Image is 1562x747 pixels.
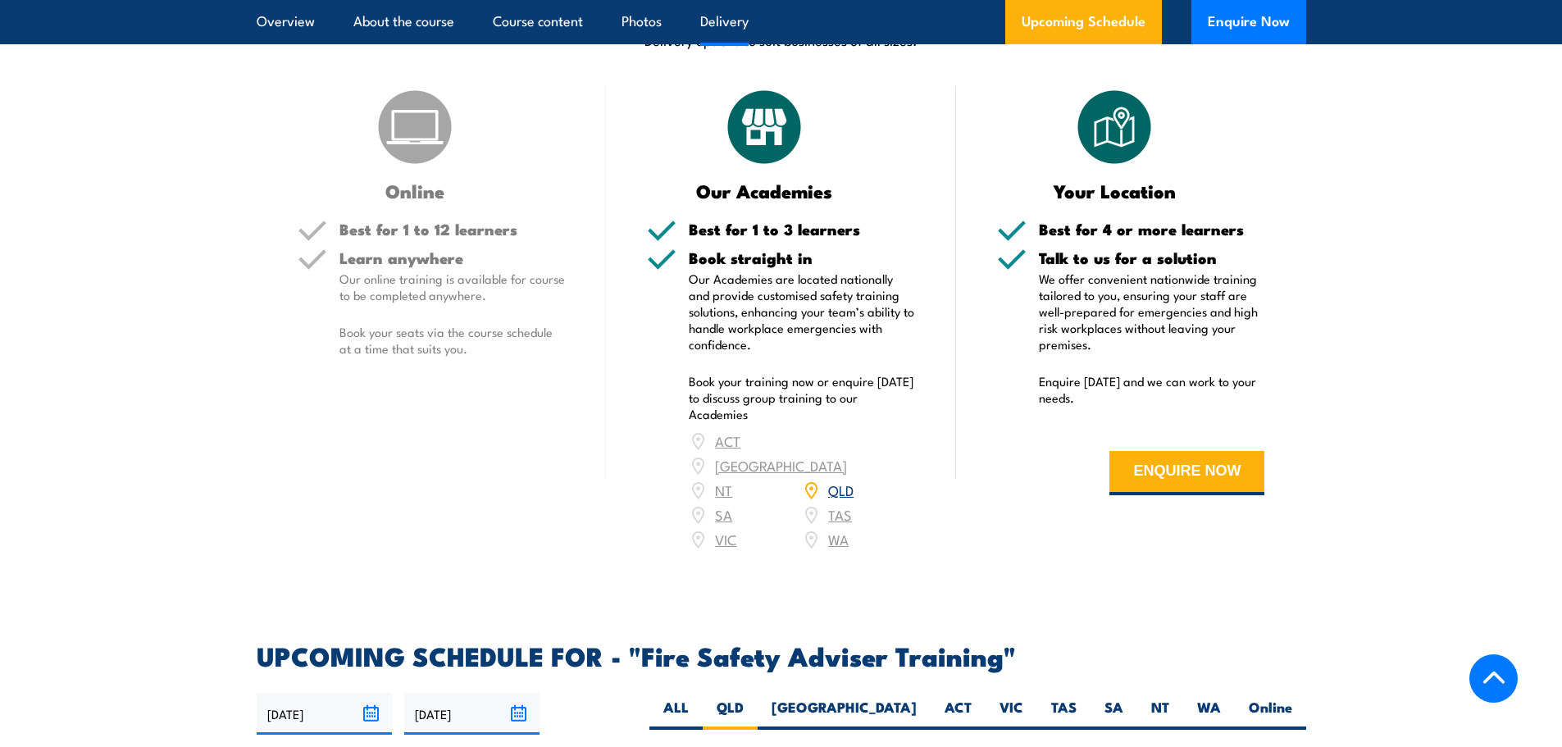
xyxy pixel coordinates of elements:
[257,693,392,735] input: From date
[986,698,1037,730] label: VIC
[339,271,566,303] p: Our online training is available for course to be completed anywhere.
[647,181,882,200] h3: Our Academies
[703,698,758,730] label: QLD
[1235,698,1306,730] label: Online
[997,181,1232,200] h3: Your Location
[1039,250,1265,266] h5: Talk to us for a solution
[689,373,915,422] p: Book your training now or enquire [DATE] to discuss group training to our Academies
[404,693,540,735] input: To date
[339,324,566,357] p: Book your seats via the course schedule at a time that suits you.
[1091,698,1137,730] label: SA
[1109,451,1264,495] button: ENQUIRE NOW
[689,221,915,237] h5: Best for 1 to 3 learners
[257,644,1306,667] h2: UPCOMING SCHEDULE FOR - "Fire Safety Adviser Training"
[1183,698,1235,730] label: WA
[1137,698,1183,730] label: NT
[649,698,703,730] label: ALL
[1039,271,1265,353] p: We offer convenient nationwide training tailored to you, ensuring your staff are well-prepared fo...
[339,250,566,266] h5: Learn anywhere
[1039,373,1265,406] p: Enquire [DATE] and we can work to your needs.
[828,480,854,499] a: QLD
[689,271,915,353] p: Our Academies are located nationally and provide customised safety training solutions, enhancing ...
[339,221,566,237] h5: Best for 1 to 12 learners
[298,181,533,200] h3: Online
[1037,698,1091,730] label: TAS
[1039,221,1265,237] h5: Best for 4 or more learners
[931,698,986,730] label: ACT
[758,698,931,730] label: [GEOGRAPHIC_DATA]
[689,250,915,266] h5: Book straight in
